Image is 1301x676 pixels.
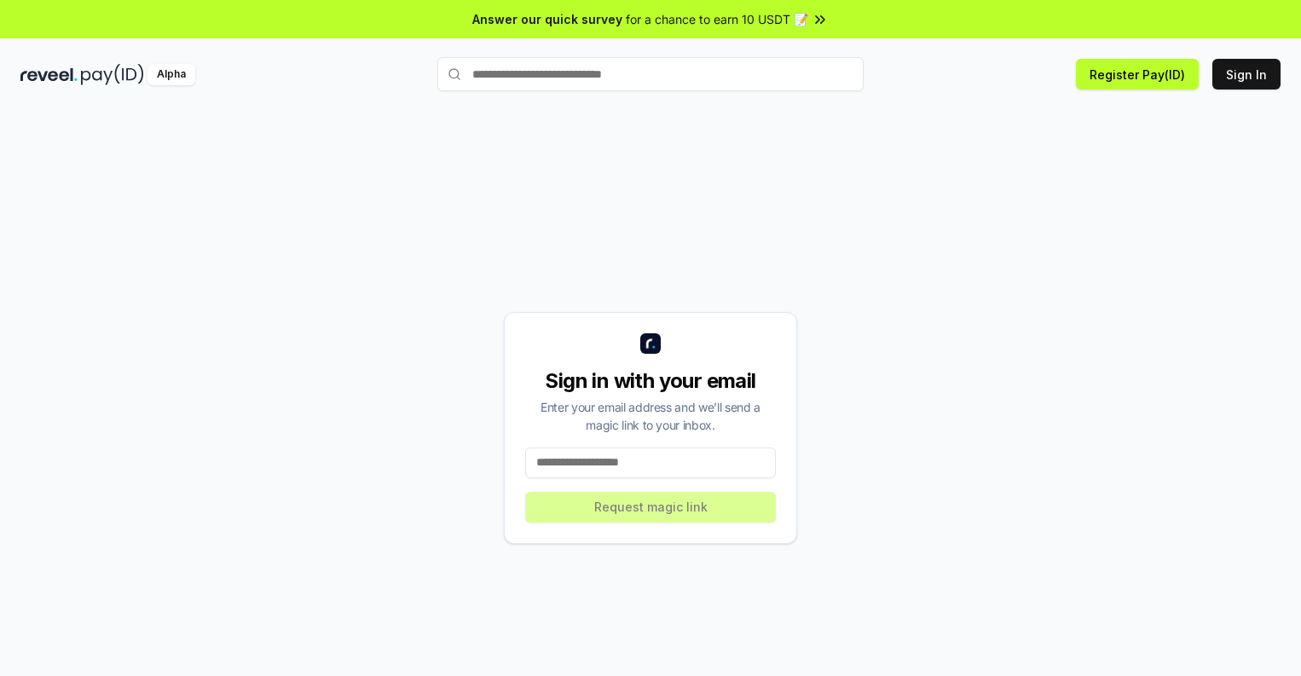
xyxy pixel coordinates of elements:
span: Answer our quick survey [472,10,622,28]
div: Enter your email address and we’ll send a magic link to your inbox. [525,398,776,434]
img: pay_id [81,64,144,85]
img: reveel_dark [20,64,78,85]
div: Alpha [147,64,195,85]
div: Sign in with your email [525,367,776,395]
button: Sign In [1212,59,1281,90]
span: for a chance to earn 10 USDT 📝 [626,10,808,28]
img: logo_small [640,333,661,354]
button: Register Pay(ID) [1076,59,1199,90]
